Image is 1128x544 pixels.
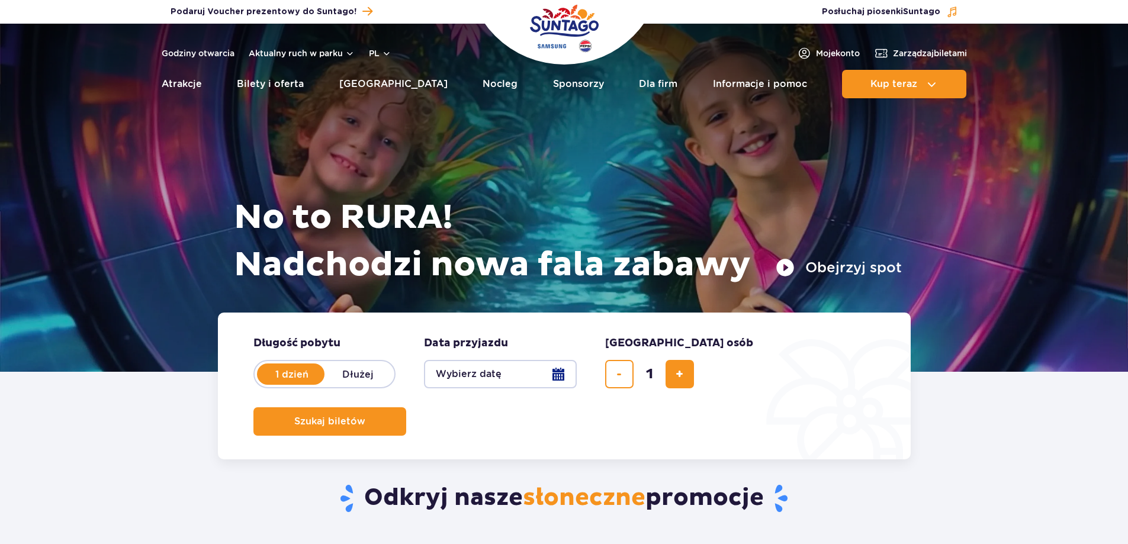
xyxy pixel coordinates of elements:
[253,407,406,436] button: Szukaj biletów
[776,258,902,277] button: Obejrzyj spot
[822,6,940,18] span: Posłuchaj piosenki
[816,47,860,59] span: Moje konto
[339,70,448,98] a: [GEOGRAPHIC_DATA]
[870,79,917,89] span: Kup teraz
[639,70,677,98] a: Dla firm
[258,362,326,387] label: 1 dzień
[162,47,234,59] a: Godziny otwarcia
[171,6,356,18] span: Podaruj Voucher prezentowy do Suntago!
[218,313,911,459] form: Planowanie wizyty w Park of Poland
[162,70,202,98] a: Atrakcje
[324,362,392,387] label: Dłużej
[483,70,518,98] a: Nocleg
[893,47,967,59] span: Zarządzaj biletami
[234,194,902,289] h1: No to RURA! Nadchodzi nowa fala zabawy
[424,336,508,350] span: Data przyjazdu
[903,8,940,16] span: Suntago
[294,416,365,427] span: Szukaj biletów
[797,46,860,60] a: Mojekonto
[874,46,967,60] a: Zarządzajbiletami
[842,70,966,98] button: Kup teraz
[635,360,664,388] input: liczba biletów
[605,360,634,388] button: usuń bilet
[666,360,694,388] button: dodaj bilet
[424,360,577,388] button: Wybierz datę
[217,483,911,514] h2: Odkryj nasze promocje
[713,70,807,98] a: Informacje i pomoc
[237,70,304,98] a: Bilety i oferta
[249,49,355,58] button: Aktualny ruch w parku
[553,70,604,98] a: Sponsorzy
[605,336,753,350] span: [GEOGRAPHIC_DATA] osób
[523,483,645,513] span: słoneczne
[369,47,391,59] button: pl
[171,4,372,20] a: Podaruj Voucher prezentowy do Suntago!
[253,336,340,350] span: Długość pobytu
[822,6,958,18] button: Posłuchaj piosenkiSuntago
